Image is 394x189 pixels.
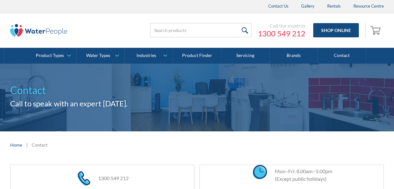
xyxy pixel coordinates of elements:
img: clock icon [253,165,267,179]
a: Shop Online [313,23,359,37]
div: Industries [137,53,156,58]
a: Contact [318,48,366,64]
a: Home [10,142,22,148]
div: Product Types [36,53,64,58]
a: Servicing [221,48,270,64]
a: Brands [270,48,318,64]
a: Water Types [77,48,124,64]
img: phone icon [78,171,90,186]
img: The Water People [10,24,67,37]
h2: Call to speak with an expert [DATE]. [10,98,384,109]
a: Industries [125,48,173,64]
a: Open cart [369,23,384,38]
a: Product Finder [173,48,221,64]
a: 1300 549 212 [98,175,129,181]
a: Product Types [28,48,76,64]
div: Water Types [86,53,110,58]
div: Call the experts [258,22,305,29]
a: 1300 549 212 [258,29,305,38]
div: | [25,141,29,148]
h1: Contact [10,83,384,98]
img: shopping cart [370,25,382,35]
div: Mon–Fri: 8.00am–5:00pm (Except public holidays) [269,167,332,183]
div: Contact [32,142,48,148]
input: Search products [150,23,251,37]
